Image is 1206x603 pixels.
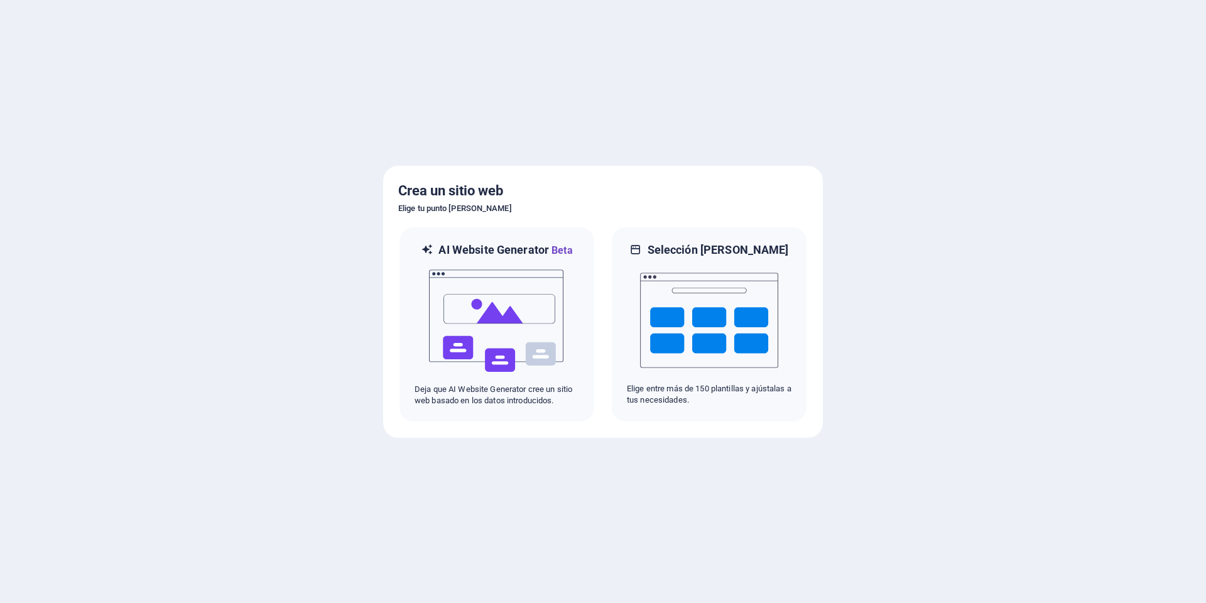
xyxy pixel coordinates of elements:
[398,181,808,201] h5: Crea un sitio web
[398,201,808,216] h6: Elige tu punto [PERSON_NAME]
[398,226,595,423] div: AI Website GeneratorBetaaiDeja que AI Website Generator cree un sitio web basado en los datos int...
[428,258,566,384] img: ai
[648,242,789,258] h6: Selección [PERSON_NAME]
[415,384,579,406] p: Deja que AI Website Generator cree un sitio web basado en los datos introducidos.
[611,226,808,423] div: Selección [PERSON_NAME]Elige entre más de 150 plantillas y ajústalas a tus necesidades.
[438,242,572,258] h6: AI Website Generator
[627,383,791,406] p: Elige entre más de 150 plantillas y ajústalas a tus necesidades.
[549,244,573,256] span: Beta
